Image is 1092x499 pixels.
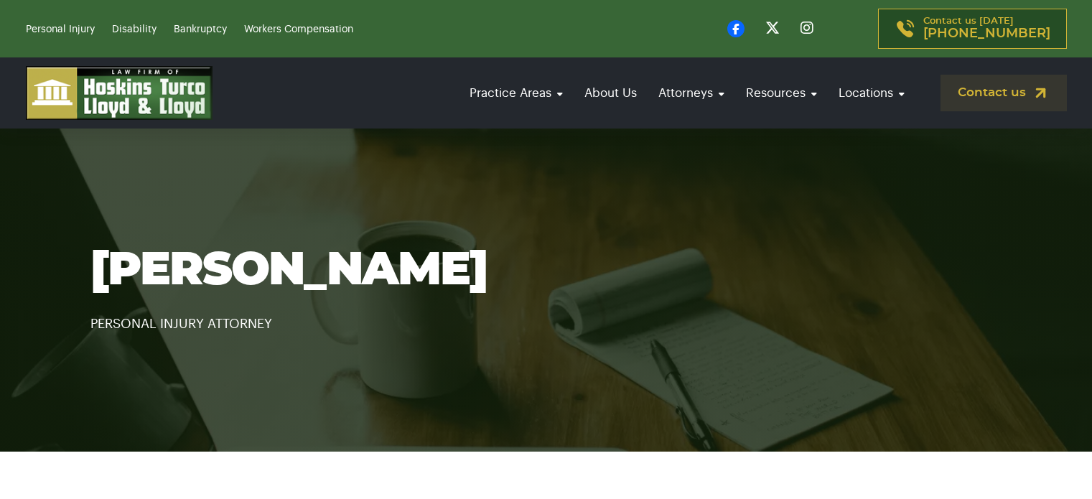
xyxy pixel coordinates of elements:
a: Contact us [DATE][PHONE_NUMBER] [878,9,1067,49]
span: [PHONE_NUMBER] [923,27,1050,41]
h1: [PERSON_NAME] [90,246,1002,296]
span: PERSONAL INJURY ATTORNEY [90,317,272,330]
a: Practice Areas [462,73,570,113]
a: Workers Compensation [244,24,353,34]
a: Bankruptcy [174,24,227,34]
a: Attorneys [651,73,732,113]
a: About Us [577,73,644,113]
p: Contact us [DATE] [923,17,1050,41]
a: Resources [739,73,824,113]
a: Contact us [941,75,1067,111]
a: Disability [112,24,157,34]
a: Personal Injury [26,24,95,34]
a: Locations [831,73,912,113]
img: logo [26,66,213,120]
